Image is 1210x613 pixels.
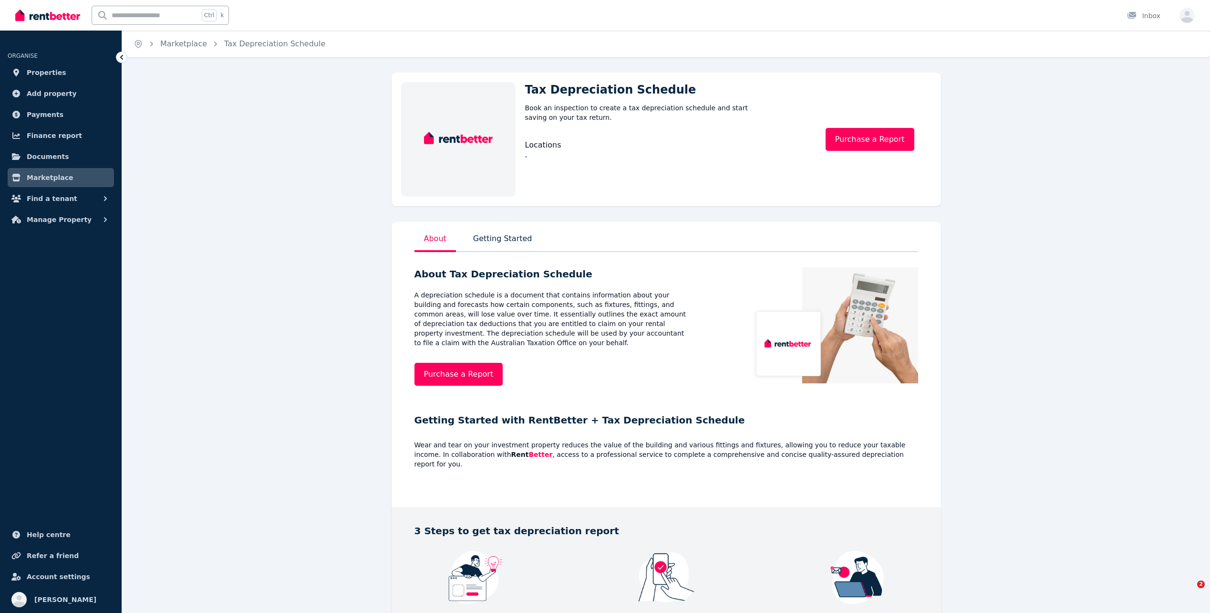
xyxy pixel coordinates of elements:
p: Getting Started with RentBetter + Tax Depreciation Schedule [414,413,918,427]
button: Find a tenant [8,189,114,208]
span: Properties [27,67,66,78]
a: Marketplace [8,168,114,187]
p: Getting Started [471,231,534,252]
span: Marketplace [27,172,73,183]
span: Refer a friend [27,550,79,561]
h5: About Tax Depreciation Schedule [414,267,689,281]
b: Rent [511,451,553,458]
span: Better [528,451,552,458]
a: Documents [8,147,114,166]
a: Purchase a Report [414,363,503,386]
span: Account settings [27,571,90,582]
span: Add property [27,88,77,99]
span: Manage Property [27,214,92,225]
button: Manage Property [8,210,114,229]
a: Refer a friend [8,546,114,565]
img: Tax Depreciation Schedule [750,267,918,383]
a: Account settings [8,567,114,586]
p: A depreciation schedule is a document that contains information about your building and forecasts... [414,290,689,348]
a: Tax Depreciation Schedule [224,39,325,48]
a: Help centre [8,525,114,544]
img: step 1 for tax depreciation report [447,551,504,604]
a: Finance report [8,126,114,145]
span: Documents [27,151,69,162]
span: - [525,153,527,160]
span: ORGANISE [8,53,38,59]
div: Inbox [1127,11,1160,21]
span: [PERSON_NAME] [34,594,96,605]
a: Purchase a Report [826,128,914,151]
img: step 3 for tax depreciation report [828,551,886,604]
img: RentBetter [15,8,80,22]
nav: Breadcrumb [122,31,337,57]
p: 3 Steps to get tax depreciation report [414,524,918,538]
p: Locations [525,139,661,151]
p: Book an inspection to create a tax depreciation schedule and start saving on your tax return. [525,103,769,122]
a: Add property [8,84,114,103]
a: Marketplace [160,39,207,48]
a: Payments [8,105,114,124]
span: 2 [1197,581,1205,588]
h1: Tax Depreciation Schedule [525,82,769,97]
p: Wear and tear on your investment property reduces the value of the building and various fittings ... [414,440,918,469]
a: Properties [8,63,114,82]
p: About [414,231,456,252]
span: Ctrl [202,9,217,21]
img: Tax Depreciation Schedule [424,127,493,149]
img: step 2 for tax depreciation report [638,551,695,604]
span: Payments [27,109,63,120]
span: k [220,11,224,19]
span: Find a tenant [27,193,77,204]
span: Finance report [27,130,82,141]
iframe: Intercom live chat [1178,581,1200,603]
span: Help centre [27,529,71,540]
